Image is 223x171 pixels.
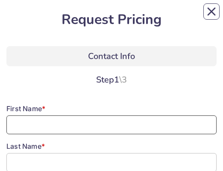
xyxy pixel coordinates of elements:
span: Contact Info [88,50,135,62]
span: Step 1 [96,74,127,85]
span: \ 3 [119,74,127,85]
button: Close [203,3,220,20]
span: Last Name [6,142,41,150]
div: Request Pricing [6,13,217,27]
span: First Name [6,104,42,113]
